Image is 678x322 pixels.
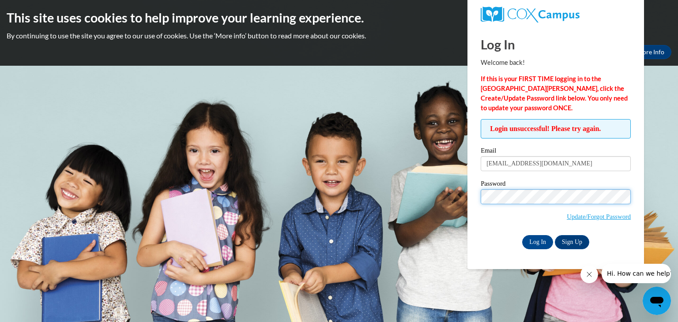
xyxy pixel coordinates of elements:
[602,264,671,283] iframe: Message from company
[7,9,671,26] h2: This site uses cookies to help improve your learning experience.
[7,31,671,41] p: By continuing to use the site you agree to our use of cookies. Use the ‘More info’ button to read...
[481,180,631,189] label: Password
[481,58,631,67] p: Welcome back!
[630,45,671,59] a: More Info
[481,75,628,112] strong: If this is your FIRST TIME logging in to the [GEOGRAPHIC_DATA][PERSON_NAME], click the Create/Upd...
[481,35,631,53] h1: Log In
[5,6,72,13] span: Hi. How can we help?
[555,235,589,249] a: Sign Up
[481,147,631,156] label: Email
[567,213,631,220] a: Update/Forgot Password
[580,266,598,283] iframe: Close message
[481,7,631,22] a: COX Campus
[643,287,671,315] iframe: Button to launch messaging window
[481,7,580,22] img: COX Campus
[481,119,631,139] span: Login unsuccessful! Please try again.
[522,235,553,249] input: Log In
